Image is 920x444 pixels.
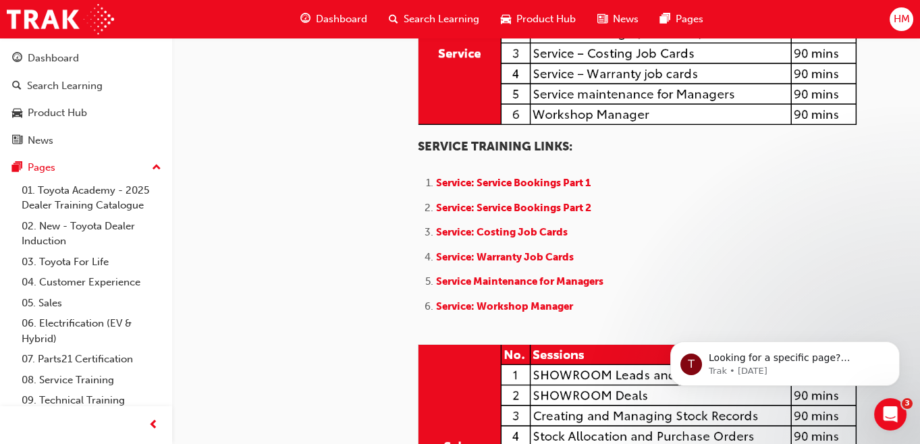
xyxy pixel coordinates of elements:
[890,7,913,31] button: HM
[436,251,574,263] a: Service: Warranty Job Cards
[874,398,907,431] iframe: Intercom live chat
[676,11,703,27] span: Pages
[12,80,22,92] span: search-icon
[5,101,167,126] a: Product Hub
[5,155,167,180] button: Pages
[436,275,603,287] a: Service Maintenance for Managers
[902,398,913,409] span: 3
[587,5,649,33] a: news-iconNews
[12,162,22,174] span: pages-icon
[378,5,490,33] a: search-iconSearch Learning
[316,11,367,27] span: Dashboard
[649,5,714,33] a: pages-iconPages
[28,51,79,66] div: Dashboard
[501,11,511,28] span: car-icon
[152,159,161,177] span: up-icon
[28,105,87,121] div: Product Hub
[436,226,568,238] a: Service: Costing Job Cards
[613,11,639,27] span: News
[404,11,479,27] span: Search Learning
[7,4,114,34] img: Trak
[5,43,167,155] button: DashboardSearch LearningProduct HubNews
[436,177,591,189] a: Service: Service Bookings Part 1
[516,11,576,27] span: Product Hub
[16,370,167,391] a: 08. Service Training
[16,390,167,411] a: 09. Technical Training
[5,74,167,99] a: Search Learning
[12,107,22,119] span: car-icon
[27,78,103,94] div: Search Learning
[12,135,22,147] span: news-icon
[893,11,909,27] span: HM
[436,300,573,312] a: Service: Workshop Manager
[597,11,607,28] span: news-icon
[436,202,591,214] a: Service: Service Bookings Part 2
[16,252,167,273] a: 03. Toyota For Life
[490,5,587,33] a: car-iconProduct Hub
[290,5,378,33] a: guage-iconDashboard
[28,160,55,175] div: Pages
[16,349,167,370] a: 07. Parts21 Certification
[16,313,167,349] a: 06. Electrification (EV & Hybrid)
[16,272,167,293] a: 04. Customer Experience
[389,11,398,28] span: search-icon
[28,133,53,148] div: News
[5,128,167,153] a: News
[660,11,670,28] span: pages-icon
[16,180,167,216] a: 01. Toyota Academy - 2025 Dealer Training Catalogue
[418,139,572,154] span: SERVICE TRAINING LINKS:
[650,313,920,408] iframe: Intercom notifications message
[5,46,167,71] a: Dashboard
[300,11,310,28] span: guage-icon
[12,53,22,65] span: guage-icon
[148,417,159,434] span: prev-icon
[16,216,167,252] a: 02. New - Toyota Dealer Induction
[16,293,167,314] a: 05. Sales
